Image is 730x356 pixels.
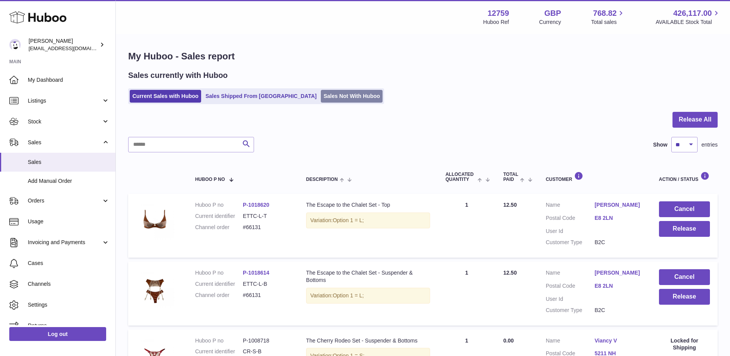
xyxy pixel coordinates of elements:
[306,288,430,304] div: Variation:
[28,239,102,246] span: Invoicing and Payments
[306,201,430,209] div: The Escape to the Chalet Set - Top
[659,172,710,182] div: Action / Status
[195,224,243,231] dt: Channel order
[333,217,364,223] span: Option 1 = L;
[28,76,110,84] span: My Dashboard
[9,327,106,341] a: Log out
[672,112,718,128] button: Release All
[659,269,710,285] button: Cancel
[546,239,595,246] dt: Customer Type
[195,292,243,299] dt: Channel order
[546,295,595,303] dt: User Id
[203,90,319,103] a: Sales Shipped From [GEOGRAPHIC_DATA]
[445,172,476,182] span: ALLOCATED Quantity
[438,194,496,258] td: 1
[701,141,718,148] span: entries
[28,159,110,166] span: Sales
[595,269,644,277] a: [PERSON_NAME]
[488,8,509,19] strong: 12759
[546,201,595,211] dt: Name
[321,90,383,103] a: Sales Not With Huboo
[28,97,102,105] span: Listings
[136,269,174,308] img: 127591731597511.png
[306,269,430,284] div: The Escape to the Chalet Set - Suspender & Bottoms
[503,337,514,344] span: 0.00
[195,213,243,220] dt: Current identifier
[659,221,710,237] button: Release
[243,224,291,231] dd: #66131
[544,8,561,19] strong: GBP
[673,8,712,19] span: 426,117.00
[546,228,595,235] dt: User Id
[306,213,430,228] div: Variation:
[195,269,243,277] dt: Huboo P no
[128,50,718,62] h1: My Huboo - Sales report
[243,337,291,344] dd: P-1008718
[306,177,338,182] span: Description
[28,197,102,204] span: Orders
[595,214,644,222] a: E8 2LN
[195,337,243,344] dt: Huboo P no
[28,322,110,329] span: Returns
[28,218,110,225] span: Usage
[243,213,291,220] dd: ETTC-L-T
[195,348,243,355] dt: Current identifier
[128,70,228,81] h2: Sales currently with Huboo
[438,262,496,326] td: 1
[195,201,243,209] dt: Huboo P no
[593,8,617,19] span: 768.82
[243,292,291,299] dd: #66131
[546,282,595,292] dt: Postal Code
[243,348,291,355] dd: CR-S-B
[546,172,644,182] div: Customer
[595,307,644,314] dd: B2C
[659,201,710,217] button: Cancel
[595,282,644,290] a: E8 2LN
[655,19,721,26] span: AVAILABLE Stock Total
[503,202,517,208] span: 12.50
[546,214,595,224] dt: Postal Code
[333,292,364,299] span: Option 1 = L;
[595,239,644,246] dd: B2C
[659,337,710,352] div: Locked for Shipping
[136,201,174,240] img: 127591731597457.png
[28,118,102,125] span: Stock
[595,201,644,209] a: [PERSON_NAME]
[653,141,667,148] label: Show
[591,19,625,26] span: Total sales
[546,269,595,278] dt: Name
[546,337,595,346] dt: Name
[243,202,269,208] a: P-1018620
[28,301,110,309] span: Settings
[503,172,518,182] span: Total paid
[195,177,225,182] span: Huboo P no
[28,280,110,288] span: Channels
[243,270,269,276] a: P-1018614
[28,260,110,267] span: Cases
[243,280,291,288] dd: ETTC-L-B
[595,337,644,344] a: Viancy V
[659,289,710,305] button: Release
[130,90,201,103] a: Current Sales with Huboo
[9,39,21,51] img: internalAdmin-12759@internal.huboo.com
[306,337,430,344] div: The Cherry Rodeo Set - Suspender & Bottoms
[29,37,98,52] div: [PERSON_NAME]
[655,8,721,26] a: 426,117.00 AVAILABLE Stock Total
[29,45,113,51] span: [EMAIL_ADDRESS][DOMAIN_NAME]
[591,8,625,26] a: 768.82 Total sales
[28,139,102,146] span: Sales
[539,19,561,26] div: Currency
[546,307,595,314] dt: Customer Type
[483,19,509,26] div: Huboo Ref
[195,280,243,288] dt: Current identifier
[503,270,517,276] span: 12.50
[28,177,110,185] span: Add Manual Order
